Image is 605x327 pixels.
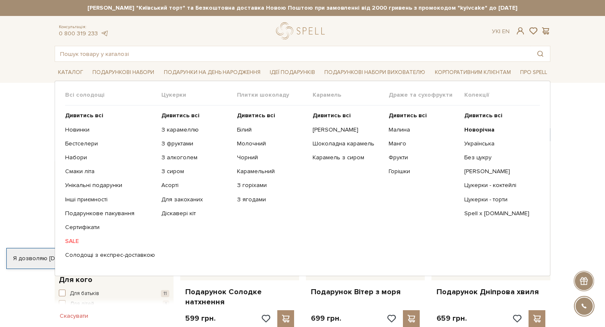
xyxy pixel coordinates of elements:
a: Ідеї подарунків [266,66,318,79]
a: Подарункове пакування [65,210,155,217]
a: Асорті [161,182,231,189]
b: Дивитись всі [313,112,351,119]
p: 599 грн. [185,314,216,323]
b: Дивитись всі [237,112,275,119]
span: Карамель [313,91,388,99]
b: Дивитись всі [464,112,502,119]
button: Скасувати [55,309,93,323]
span: Для батьків [70,290,99,298]
span: Консультація: [59,24,108,30]
a: Подарункові набори вихователю [321,65,429,79]
a: Білий [237,126,306,134]
a: Без цукру [464,154,534,161]
a: З ягодами [237,196,306,203]
a: SALE [65,237,155,245]
div: Я дозволяю [DOMAIN_NAME] використовувати [7,255,234,262]
input: Пошук товару у каталозі [55,46,531,61]
a: Подарункові набори [89,66,158,79]
a: Унікальні подарунки [65,182,155,189]
button: Для батьків 11 [59,290,169,298]
a: logo [276,22,329,40]
a: Карамель з сиром [313,154,382,161]
a: Подарунок Дніпрова хвиля [437,287,545,297]
a: Набори [65,154,155,161]
span: Цукерки [161,91,237,99]
a: Корпоративним клієнтам [431,65,514,79]
span: Для кого [59,274,92,285]
a: Spell x [DOMAIN_NAME] [464,210,534,217]
b: Дивитись всі [389,112,427,119]
a: Бестселери [65,140,155,148]
a: Горішки [389,168,458,175]
a: Сертифікати [65,224,155,231]
a: З карамеллю [161,126,231,134]
a: Карамельний [237,168,306,175]
div: Каталог [55,81,550,276]
a: Подарунок Солодке натхнення [185,287,294,307]
a: Новорічна [464,126,534,134]
a: З сиром [161,168,231,175]
div: Ук [492,28,510,35]
a: Фрукти [389,154,458,161]
button: Пошук товару у каталозі [531,46,550,61]
a: Новинки [65,126,155,134]
a: Діскавері кіт [161,210,231,217]
b: Дивитись всі [161,112,200,119]
button: Для дітей 1 [59,300,169,309]
a: [PERSON_NAME] [313,126,382,134]
a: Інші приємності [65,196,155,203]
a: Смаки літа [65,168,155,175]
a: Дивитись всі [389,112,458,119]
a: З алкоголем [161,154,231,161]
span: | [499,28,500,35]
a: Чорний [237,154,306,161]
a: Дивитись всі [237,112,306,119]
span: Колекції [464,91,540,99]
a: Шоколадна карамель [313,140,382,148]
a: Малина [389,126,458,134]
span: Плитки шоколаду [237,91,313,99]
a: [PERSON_NAME] [464,168,534,175]
span: Для дітей [70,300,94,309]
a: Цукерки - коктейлі [464,182,534,189]
a: Манго [389,140,458,148]
a: telegram [100,30,108,37]
a: Про Spell [517,66,550,79]
p: 659 грн. [437,314,467,323]
a: Молочний [237,140,306,148]
a: 0 800 319 233 [59,30,98,37]
span: 11 [161,290,169,297]
a: Дивитись всі [464,112,534,119]
span: Всі солодощі [65,91,161,99]
a: Подарунки на День народження [160,66,264,79]
a: Для закоханих [161,196,231,203]
span: Драже та сухофрукти [389,91,464,99]
a: En [502,28,510,35]
a: З фруктами [161,140,231,148]
p: 699 грн. [311,314,341,323]
a: Цукерки - торти [464,196,534,203]
a: Подарунок Вітер з моря [311,287,420,297]
a: Каталог [55,66,87,79]
strong: [PERSON_NAME] "Київський торт" та Безкоштовна доставка Новою Поштою при замовленні від 2000 гриве... [55,4,550,12]
a: Дивитись всі [65,112,155,119]
span: 1 [163,301,169,308]
b: Новорічна [464,126,495,133]
a: Солодощі з експрес-доставкою [65,251,155,259]
a: Дивитись всі [161,112,231,119]
a: Українська [464,140,534,148]
b: Дивитись всі [65,112,103,119]
a: З горіхами [237,182,306,189]
a: Дивитись всі [313,112,382,119]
